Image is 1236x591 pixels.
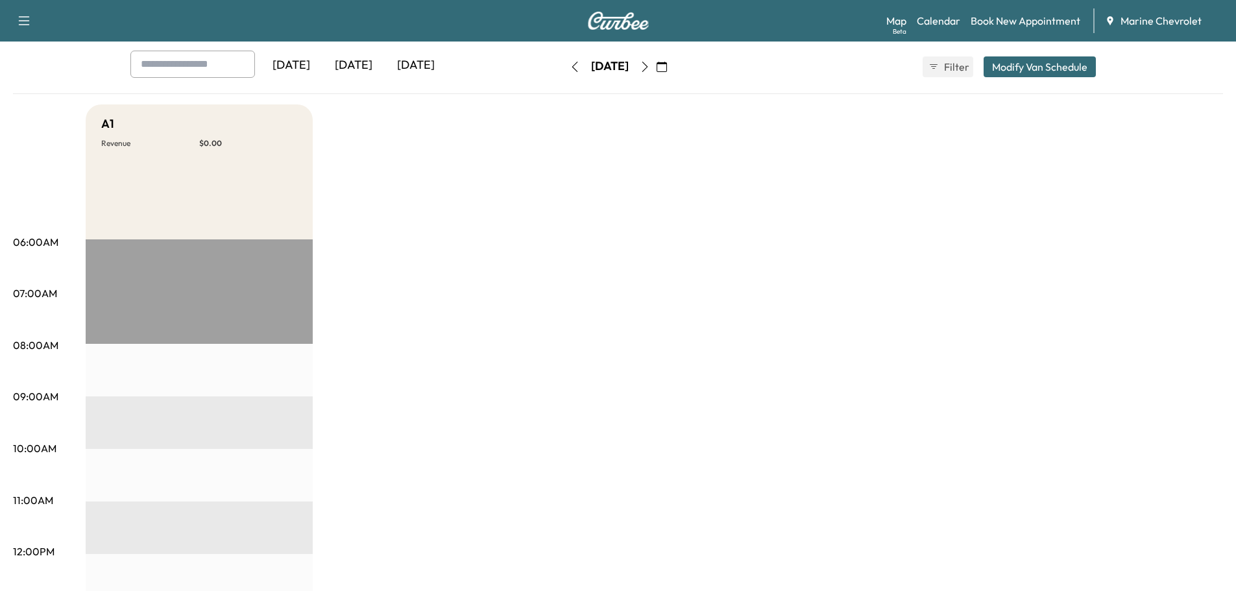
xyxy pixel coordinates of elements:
p: 10:00AM [13,440,56,456]
p: $ 0.00 [199,138,297,149]
p: 09:00AM [13,389,58,404]
span: Marine Chevrolet [1121,13,1202,29]
p: 08:00AM [13,337,58,353]
div: [DATE] [260,51,322,80]
div: Beta [893,27,906,36]
h5: A1 [101,115,114,133]
div: [DATE] [322,51,385,80]
div: [DATE] [385,51,447,80]
img: Curbee Logo [587,12,649,30]
p: 12:00PM [13,544,55,559]
a: Book New Appointment [971,13,1080,29]
p: 11:00AM [13,492,53,508]
a: Calendar [917,13,960,29]
button: Modify Van Schedule [984,56,1096,77]
a: MapBeta [886,13,906,29]
button: Filter [923,56,973,77]
p: 07:00AM [13,285,57,301]
p: 06:00AM [13,234,58,250]
div: [DATE] [591,58,629,75]
span: Filter [944,59,967,75]
p: Revenue [101,138,199,149]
